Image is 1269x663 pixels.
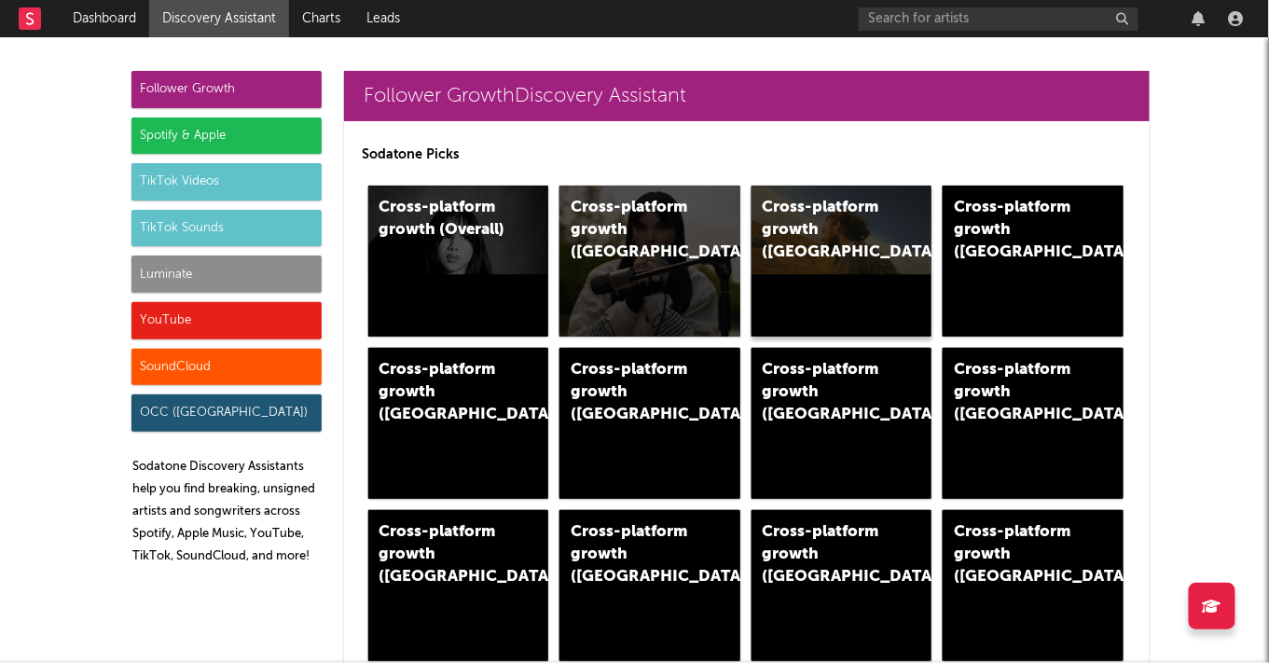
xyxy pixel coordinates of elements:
a: Cross-platform growth ([GEOGRAPHIC_DATA]) [368,348,549,499]
a: Cross-platform growth ([GEOGRAPHIC_DATA]) [943,510,1124,661]
div: Cross-platform growth ([GEOGRAPHIC_DATA]) [379,521,506,588]
a: Cross-platform growth ([GEOGRAPHIC_DATA]) [368,510,549,661]
div: Cross-platform growth ([GEOGRAPHIC_DATA]) [571,359,697,426]
input: Search for artists [859,7,1138,31]
div: Cross-platform growth ([GEOGRAPHIC_DATA]) [954,197,1081,264]
div: TikTok Videos [131,163,322,200]
div: Luminate [131,256,322,293]
p: Sodatone Picks [363,144,1131,166]
div: SoundCloud [131,349,322,386]
a: Follower GrowthDiscovery Assistant [344,71,1150,121]
a: Cross-platform growth ([GEOGRAPHIC_DATA]) [559,510,740,661]
a: Cross-platform growth ([GEOGRAPHIC_DATA]) [943,348,1124,499]
div: Cross-platform growth ([GEOGRAPHIC_DATA]) [763,197,890,264]
a: Cross-platform growth ([GEOGRAPHIC_DATA]/GSA) [752,348,932,499]
p: Sodatone Discovery Assistants help you find breaking, unsigned artists and songwriters across Spo... [133,456,322,568]
div: TikTok Sounds [131,210,322,247]
div: Cross-platform growth ([GEOGRAPHIC_DATA]) [954,359,1081,426]
a: Cross-platform growth ([GEOGRAPHIC_DATA]) [752,186,932,337]
div: OCC ([GEOGRAPHIC_DATA]) [131,394,322,432]
div: Follower Growth [131,71,322,108]
div: Cross-platform growth ([GEOGRAPHIC_DATA]) [763,521,890,588]
div: Cross-platform growth ([GEOGRAPHIC_DATA]) [954,521,1081,588]
a: Cross-platform growth (Overall) [368,186,549,337]
div: Cross-platform growth ([GEOGRAPHIC_DATA]) [571,521,697,588]
div: Cross-platform growth ([GEOGRAPHIC_DATA]) [379,359,506,426]
a: Cross-platform growth ([GEOGRAPHIC_DATA]) [752,510,932,661]
div: YouTube [131,302,322,339]
div: Spotify & Apple [131,117,322,155]
div: Cross-platform growth (Overall) [379,197,506,242]
div: Cross-platform growth ([GEOGRAPHIC_DATA]/GSA) [763,359,890,426]
a: Cross-platform growth ([GEOGRAPHIC_DATA]) [559,186,740,337]
div: Cross-platform growth ([GEOGRAPHIC_DATA]) [571,197,697,264]
a: Cross-platform growth ([GEOGRAPHIC_DATA]) [943,186,1124,337]
a: Cross-platform growth ([GEOGRAPHIC_DATA]) [559,348,740,499]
